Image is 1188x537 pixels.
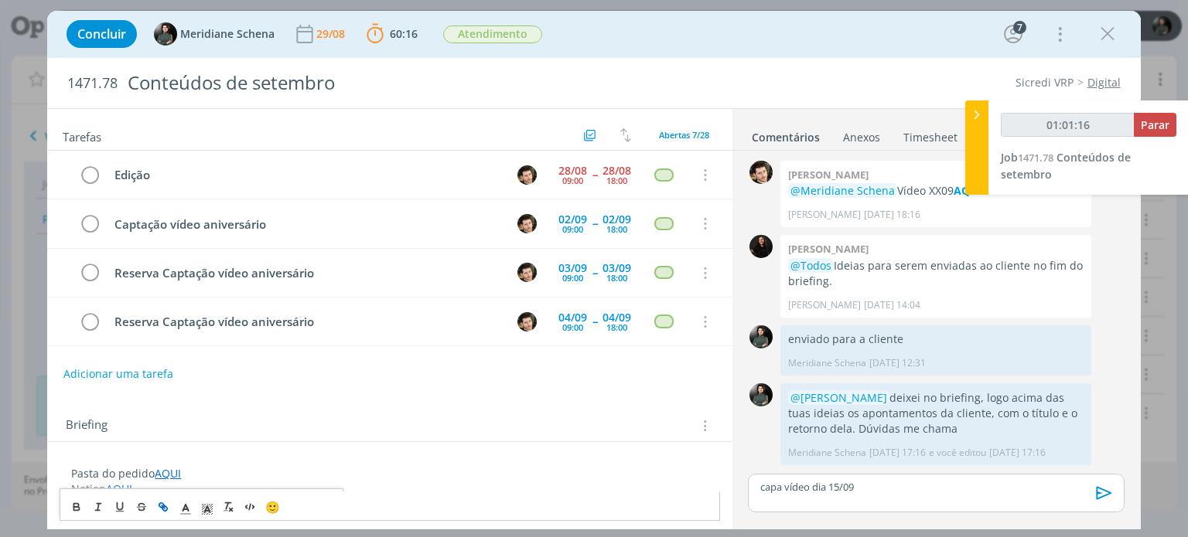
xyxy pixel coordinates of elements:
p: Meridiane Schena [788,446,866,460]
span: @Todos [790,258,831,273]
img: M [749,383,773,406]
span: [DATE] 17:16 [989,446,1046,460]
span: [DATE] 14:04 [864,298,920,312]
div: 7 [1013,21,1026,34]
img: V [749,161,773,184]
div: 18:00 [606,323,627,331]
p: Pasta do pedido [71,466,708,481]
button: 7 [1001,22,1026,46]
button: V [516,163,539,186]
div: 04/09 [603,312,631,323]
img: V [517,312,537,331]
div: Edição [108,165,503,185]
a: Digital [1087,75,1121,90]
span: -- [592,316,597,327]
span: Parar [1141,117,1169,132]
a: AQUI [155,466,181,481]
span: @Meridiane Schena [790,183,895,198]
span: @[PERSON_NAME] [790,390,887,405]
div: 03/09 [558,263,587,274]
img: S [749,235,773,258]
div: 18:00 [606,176,627,185]
span: Briefing [66,416,108,436]
span: [DATE] 12:31 [869,356,926,370]
b: [PERSON_NAME] [788,168,869,182]
button: 🙂 [261,498,283,516]
p: Meridiane Schena [788,356,866,370]
a: Sicredi VRP [1016,75,1074,90]
div: 18:00 [606,274,627,282]
img: M [749,325,773,348]
span: Tarefas [63,126,101,144]
img: V [517,214,537,233]
span: Meridiane Schena [180,29,275,39]
a: Timesheet [903,123,958,145]
p: [PERSON_NAME] [788,298,861,312]
span: Cor de Fundo [196,498,218,516]
button: V [516,261,539,284]
a: AQUI [954,183,982,198]
div: 28/08 [558,165,587,176]
span: Notion [71,481,106,496]
div: 28/08 [603,165,631,176]
span: 1471.78 [1018,151,1053,165]
p: enviado para a cliente [788,331,1084,347]
p: capa vídeo dia 15/09 [760,480,1111,494]
img: V [517,165,537,185]
div: 09:00 [562,176,583,185]
div: Captação vídeo aniversário [108,215,503,234]
div: Anexos [843,130,880,145]
p: Ideias para serem enviadas ao cliente no fim do briefing. [788,258,1084,290]
button: V [516,212,539,235]
div: 03/09 [603,263,631,274]
div: 18:00 [606,225,627,233]
span: 1471.78 [67,75,118,92]
button: MMeridiane Schena [154,22,275,46]
div: 09:00 [562,323,583,331]
div: Reserva Captação vídeo aniversário [108,312,503,331]
a: AQUI [106,481,132,496]
div: 09:00 [562,274,583,282]
span: -- [592,169,597,180]
div: 02/09 [558,214,587,225]
span: Cor do Texto [175,498,196,516]
button: 60:16 [363,22,422,46]
span: -- [592,218,597,229]
button: V [516,310,539,333]
span: Concluir [77,28,126,40]
span: Abertas 7/28 [659,129,709,141]
p: Vídeo XX09 . [788,183,1084,199]
div: 04/09 [558,312,587,323]
div: dialog [47,11,1140,529]
p: deixei no briefing, logo acima das tuas ideias os apontamentos da cliente, com o título e o retor... [788,390,1084,437]
img: arrow-down-up.svg [620,128,631,142]
img: V [517,263,537,282]
div: Conteúdos de setembro [121,64,675,102]
a: Comentários [751,123,821,145]
span: Atendimento [443,25,542,43]
button: Concluir [67,20,137,48]
div: Reserva Captação vídeo aniversário [108,263,503,283]
b: [PERSON_NAME] [788,242,869,256]
div: 02/09 [603,214,631,225]
button: Adicionar uma tarefa [63,360,174,388]
span: Conteúdos de setembro [1001,150,1131,182]
a: Job1471.78Conteúdos de setembro [1001,150,1131,182]
button: Atendimento [442,25,543,44]
div: 09:00 [562,225,583,233]
span: 60:16 [390,26,418,41]
span: e você editou [929,446,986,460]
span: [DATE] 18:16 [864,208,920,222]
span: 🙂 [265,499,280,515]
span: [DATE] 17:16 [869,446,926,460]
span: -- [592,267,597,278]
div: 29/08 [316,29,348,39]
img: M [154,22,177,46]
button: Parar [1134,113,1176,137]
p: [PERSON_NAME] [788,208,861,222]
